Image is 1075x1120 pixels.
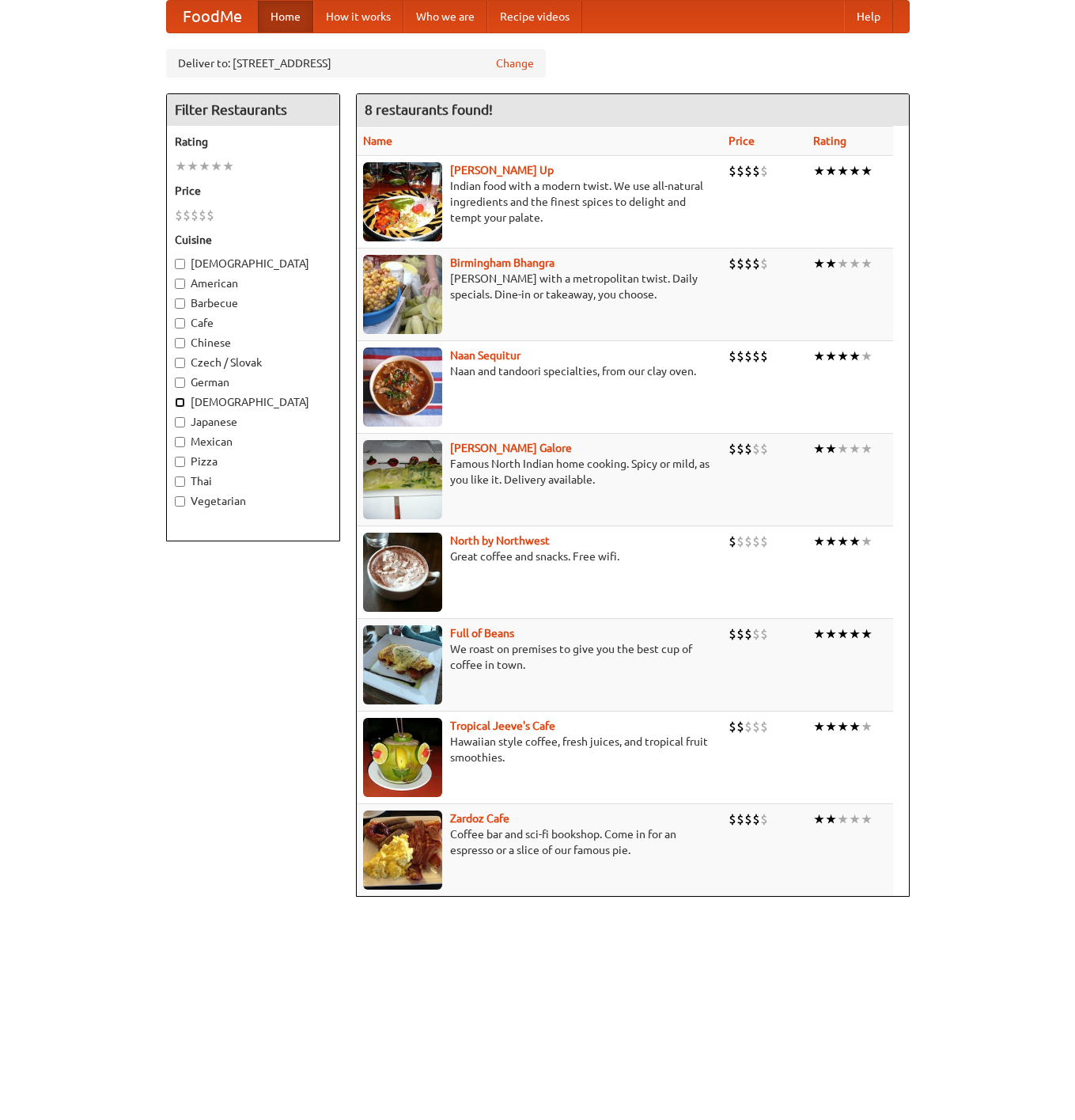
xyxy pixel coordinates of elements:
li: $ [736,811,744,828]
li: ★ [837,811,849,828]
label: [DEMOGRAPHIC_DATA] [175,394,331,410]
p: Famous North Indian home cooking. Spicy or mild, as you like it. Delivery available. [363,456,717,488]
li: ★ [861,440,872,457]
input: [DEMOGRAPHIC_DATA] [175,397,185,408]
input: Cafe [175,318,185,328]
a: Price [729,135,755,147]
a: Who we are [403,1,487,32]
a: Name [363,135,392,147]
input: Pizza [175,457,185,467]
li: ★ [849,347,861,365]
img: currygalore.jpg [363,440,442,519]
li: $ [760,255,768,272]
p: Great coffee and snacks. Free wifi. [363,549,717,564]
li: $ [729,811,736,828]
a: Tropical Jeeve's Cafe [450,719,555,732]
li: ★ [861,255,872,272]
li: $ [760,811,768,828]
li: ★ [813,718,825,735]
li: $ [729,440,736,457]
input: Japanese [175,417,185,427]
a: North by Northwest [450,534,550,547]
li: ★ [861,162,872,180]
li: ★ [849,162,861,180]
li: ★ [825,347,837,365]
li: $ [752,440,760,457]
li: ★ [813,625,825,643]
li: ★ [849,625,861,643]
label: [DEMOGRAPHIC_DATA] [175,256,331,271]
li: ★ [813,440,825,457]
li: ★ [222,158,234,175]
li: ★ [187,158,199,175]
b: [PERSON_NAME] Galore [450,442,572,454]
li: ★ [837,255,849,272]
li: $ [760,533,768,550]
label: Thai [175,473,331,489]
label: Czech / Slovak [175,355,331,370]
li: ★ [849,533,861,550]
input: Thai [175,476,185,487]
li: $ [736,718,744,735]
label: Pizza [175,454,331,469]
a: Recipe videos [487,1,582,32]
li: ★ [837,533,849,550]
a: Birmingham Bhangra [450,256,555,269]
li: ★ [861,625,872,643]
li: $ [760,718,768,735]
li: ★ [849,255,861,272]
b: Full of Beans [450,627,514,640]
img: bhangra.jpg [363,255,442,334]
label: Vegetarian [175,493,331,509]
p: [PERSON_NAME] with a metropolitan twist. Daily specials. Dine-in or takeaway, you choose. [363,271,717,302]
li: $ [760,347,768,365]
img: curryup.jpg [363,162,442,241]
h5: Price [175,183,331,199]
li: $ [736,347,744,365]
a: How it works [313,1,403,32]
li: $ [175,207,183,224]
p: Coffee bar and sci-fi bookshop. Come in for an espresso or a slice of our famous pie. [363,826,717,858]
li: ★ [825,533,837,550]
input: Chinese [175,338,185,348]
li: ★ [210,158,222,175]
a: Change [496,55,534,71]
li: ★ [861,533,872,550]
li: $ [752,625,760,643]
a: [PERSON_NAME] Up [450,164,554,177]
li: $ [744,255,752,272]
li: $ [744,162,752,180]
b: Zardoz Cafe [450,812,509,825]
label: Japanese [175,414,331,430]
li: ★ [825,255,837,272]
li: $ [729,347,736,365]
li: $ [729,255,736,272]
label: Cafe [175,315,331,331]
li: $ [760,162,768,180]
img: naansequitur.jpg [363,347,442,427]
li: $ [729,625,736,643]
li: ★ [813,162,825,180]
li: $ [744,440,752,457]
li: $ [199,207,206,224]
li: $ [736,162,744,180]
img: jeeves.jpg [363,718,442,797]
li: ★ [837,162,849,180]
li: ★ [825,811,837,828]
h4: Filter Restaurants [167,94,339,126]
img: beans.jpg [363,625,442,704]
h5: Rating [175,134,331,150]
li: $ [752,255,760,272]
li: ★ [813,255,825,272]
a: FoodMe [167,1,258,32]
li: $ [744,347,752,365]
li: ★ [849,440,861,457]
li: ★ [861,718,872,735]
input: Barbecue [175,298,185,309]
li: $ [760,440,768,457]
li: ★ [849,718,861,735]
a: Naan Sequitur [450,349,520,362]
